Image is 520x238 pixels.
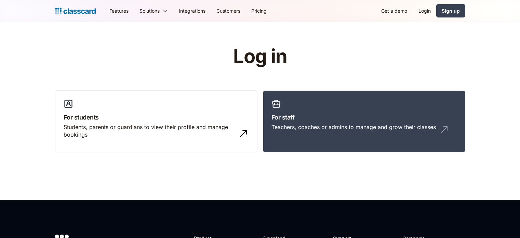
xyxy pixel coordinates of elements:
a: Customers [211,3,246,18]
div: Solutions [139,7,160,14]
a: Pricing [246,3,272,18]
a: Features [104,3,134,18]
div: Solutions [134,3,173,18]
a: Integrations [173,3,211,18]
a: Sign up [436,4,465,17]
a: For staffTeachers, coaches or admins to manage and grow their classes [263,90,465,153]
a: Get a demo [376,3,413,18]
a: For studentsStudents, parents or guardians to view their profile and manage bookings [55,90,257,153]
h3: For students [64,113,249,122]
a: Login [413,3,436,18]
h1: Log in [151,46,369,67]
div: Students, parents or guardians to view their profile and manage bookings [64,123,235,139]
h3: For staff [271,113,457,122]
div: Teachers, coaches or admins to manage and grow their classes [271,123,436,131]
div: Sign up [442,7,460,14]
a: home [55,6,96,16]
